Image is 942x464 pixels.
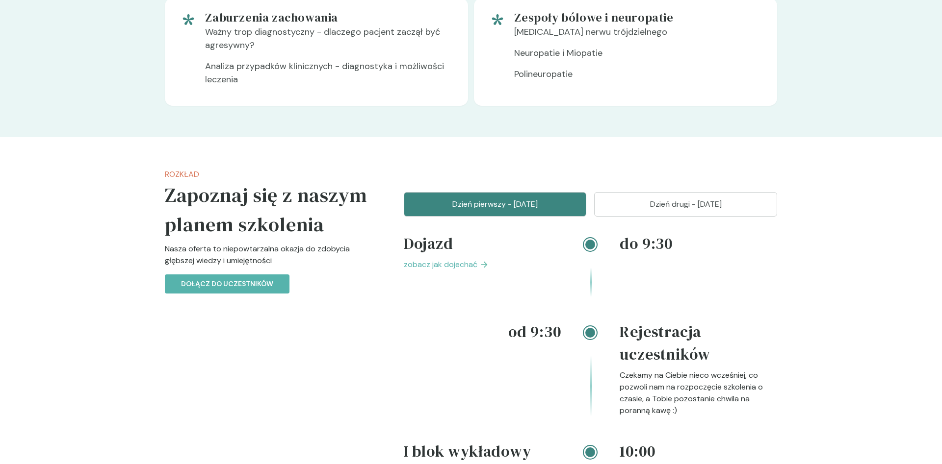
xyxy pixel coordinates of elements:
[181,279,273,289] p: Dołącz do uczestników
[165,278,289,289] a: Dołącz do uczestników
[594,192,777,217] button: Dzień drugi - [DATE]
[404,259,477,270] span: zobacz jak dojechać
[165,180,372,239] h5: Zapoznaj się z naszym planem szkolenia
[514,68,761,89] p: Polineuropatie
[165,243,372,274] p: Nasza oferta to niepowtarzalna okazja do zdobycia głębszej wiedzy i umiejętności
[205,10,452,25] h5: Zaburzenia zachowania
[404,232,561,259] h4: Dojazd
[620,232,777,255] h4: do 9:30
[205,25,452,60] p: Ważny trop diagnostyczny - dlaczego pacjent zaczął być agresywny?
[165,169,372,180] p: Rozkład
[404,320,561,343] h4: od 9:30
[205,60,452,94] p: Analiza przypadków klinicznych - diagnostyka i możliwości leczenia
[514,47,761,68] p: Neuropatie i Miopatie
[514,10,761,25] h5: Zespoły bólowe i neuropatie
[606,198,765,210] p: Dzień drugi - [DATE]
[620,440,777,463] h4: 10:00
[404,259,561,270] a: zobacz jak dojechać
[416,198,575,210] p: Dzień pierwszy - [DATE]
[514,25,761,47] p: [MEDICAL_DATA] nerwu trójdzielnego
[404,192,587,217] button: Dzień pierwszy - [DATE]
[620,369,777,416] p: Czekamy na Ciebie nieco wcześniej, co pozwoli nam na rozpoczęcie szkolenia o czasie, a Tobie pozo...
[620,320,777,369] h4: Rejestracja uczestników
[165,274,289,293] button: Dołącz do uczestników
